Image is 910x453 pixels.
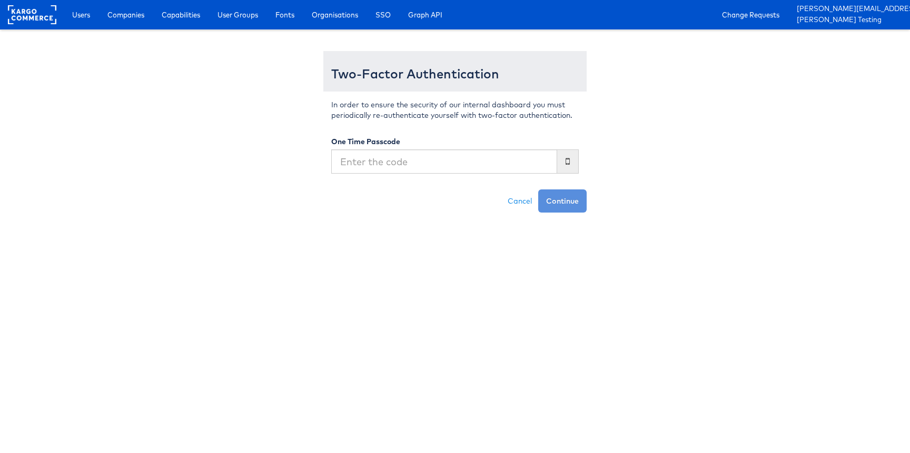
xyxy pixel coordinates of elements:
a: [PERSON_NAME] Testing [797,15,902,26]
a: Organisations [304,5,366,24]
a: Capabilities [154,5,208,24]
a: Users [64,5,98,24]
a: User Groups [210,5,266,24]
span: SSO [375,9,391,20]
span: Companies [107,9,144,20]
span: Capabilities [162,9,200,20]
span: Users [72,9,90,20]
a: Graph API [400,5,450,24]
a: Fonts [268,5,302,24]
a: SSO [368,5,399,24]
input: Enter the code [331,149,557,174]
a: Change Requests [714,5,787,24]
span: Organisations [312,9,358,20]
a: [PERSON_NAME][EMAIL_ADDRESS][PERSON_NAME][DOMAIN_NAME] [797,4,902,15]
a: Cancel [501,189,538,213]
h3: Two-Factor Authentication [331,67,579,80]
button: Continue [538,189,587,213]
label: One Time Passcode [331,136,400,147]
span: Graph API [408,9,442,20]
a: Companies [100,5,152,24]
span: Fonts [275,9,294,20]
p: In order to ensure the security of our internal dashboard you must periodically re-authenticate y... [331,99,579,120]
span: User Groups [217,9,258,20]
